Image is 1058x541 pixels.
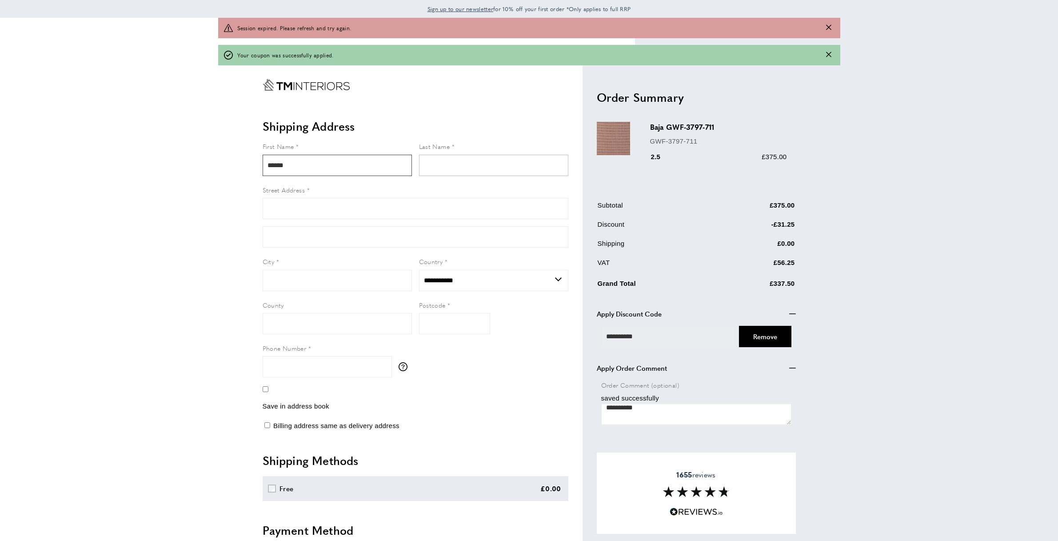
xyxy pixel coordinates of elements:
[597,363,667,373] span: Apply Order Comment
[826,51,831,60] button: Close message
[717,238,795,256] td: £0.00
[263,344,307,353] span: Phone Number
[717,277,795,296] td: £337.50
[279,483,293,494] div: Free
[826,24,831,32] button: Close message
[598,257,717,275] td: VAT
[263,257,275,266] span: City
[597,122,630,155] img: Baja GWF-3797-711
[263,301,284,309] span: County
[650,122,787,132] h3: Baja GWF-3797-711
[597,89,796,105] h2: Order Summary
[598,238,717,256] td: Shipping
[601,380,791,390] label: Order Comment (optional)
[717,200,795,217] td: £375.00
[598,277,717,296] td: Grand Total
[540,483,561,494] div: £0.00
[263,185,305,194] span: Street Address
[419,257,443,266] span: Country
[263,402,329,410] span: Save in address book
[427,4,494,13] a: Sign up to our newsletter
[399,362,412,371] button: More information
[419,142,450,151] span: Last Name
[598,219,717,236] td: Discount
[263,118,568,134] h2: Shipping Address
[263,453,568,469] h2: Shipping Methods
[263,522,568,538] h2: Payment Method
[670,508,723,516] img: Reviews.io 5 stars
[263,79,350,91] a: Go to Home page
[597,309,662,319] span: Apply Discount Code
[739,326,791,347] button: Cancel Coupon
[762,153,787,160] span: £375.00
[753,332,777,341] span: Cancel Coupon
[676,470,715,479] span: reviews
[273,422,399,429] span: Billing address same as delivery address
[717,219,795,236] td: -£31.25
[598,200,717,217] td: Subtotal
[237,24,351,32] span: Session expired. Please refresh and try again.
[663,486,730,497] img: Reviews section
[601,394,659,402] span: saved successfully
[427,5,494,13] span: Sign up to our newsletter
[264,422,270,428] input: Billing address same as delivery address
[717,257,795,275] td: £56.25
[650,136,787,147] p: GWF-3797-711
[419,301,446,309] span: Postcode
[650,152,673,162] div: 2.5
[237,51,334,60] span: Your coupon was successfully applied.
[676,469,692,479] strong: 1655
[427,5,631,13] span: for 10% off your first order *Only applies to full RRP
[263,142,294,151] span: First Name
